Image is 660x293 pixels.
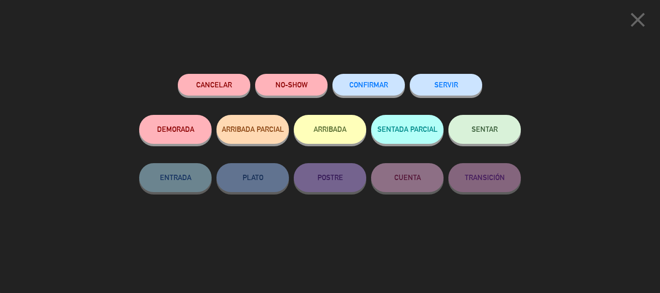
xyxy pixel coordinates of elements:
[410,74,482,96] button: SERVIR
[371,163,444,192] button: CUENTA
[178,74,250,96] button: Cancelar
[448,115,521,144] button: SENTAR
[294,115,366,144] button: ARRIBADA
[623,7,653,36] button: close
[139,115,212,144] button: DEMORADA
[216,163,289,192] button: PLATO
[222,125,284,133] span: ARRIBADA PARCIAL
[371,115,444,144] button: SENTADA PARCIAL
[332,74,405,96] button: CONFIRMAR
[294,163,366,192] button: POSTRE
[216,115,289,144] button: ARRIBADA PARCIAL
[139,163,212,192] button: ENTRADA
[255,74,328,96] button: NO-SHOW
[349,81,388,89] span: CONFIRMAR
[626,8,650,32] i: close
[472,125,498,133] span: SENTAR
[448,163,521,192] button: TRANSICIÓN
